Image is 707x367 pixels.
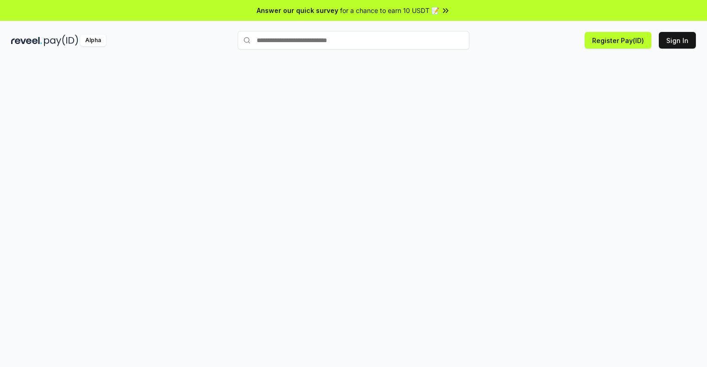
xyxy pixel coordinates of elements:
[585,32,651,49] button: Register Pay(ID)
[11,35,42,46] img: reveel_dark
[257,6,338,15] span: Answer our quick survey
[80,35,106,46] div: Alpha
[44,35,78,46] img: pay_id
[659,32,696,49] button: Sign In
[340,6,439,15] span: for a chance to earn 10 USDT 📝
